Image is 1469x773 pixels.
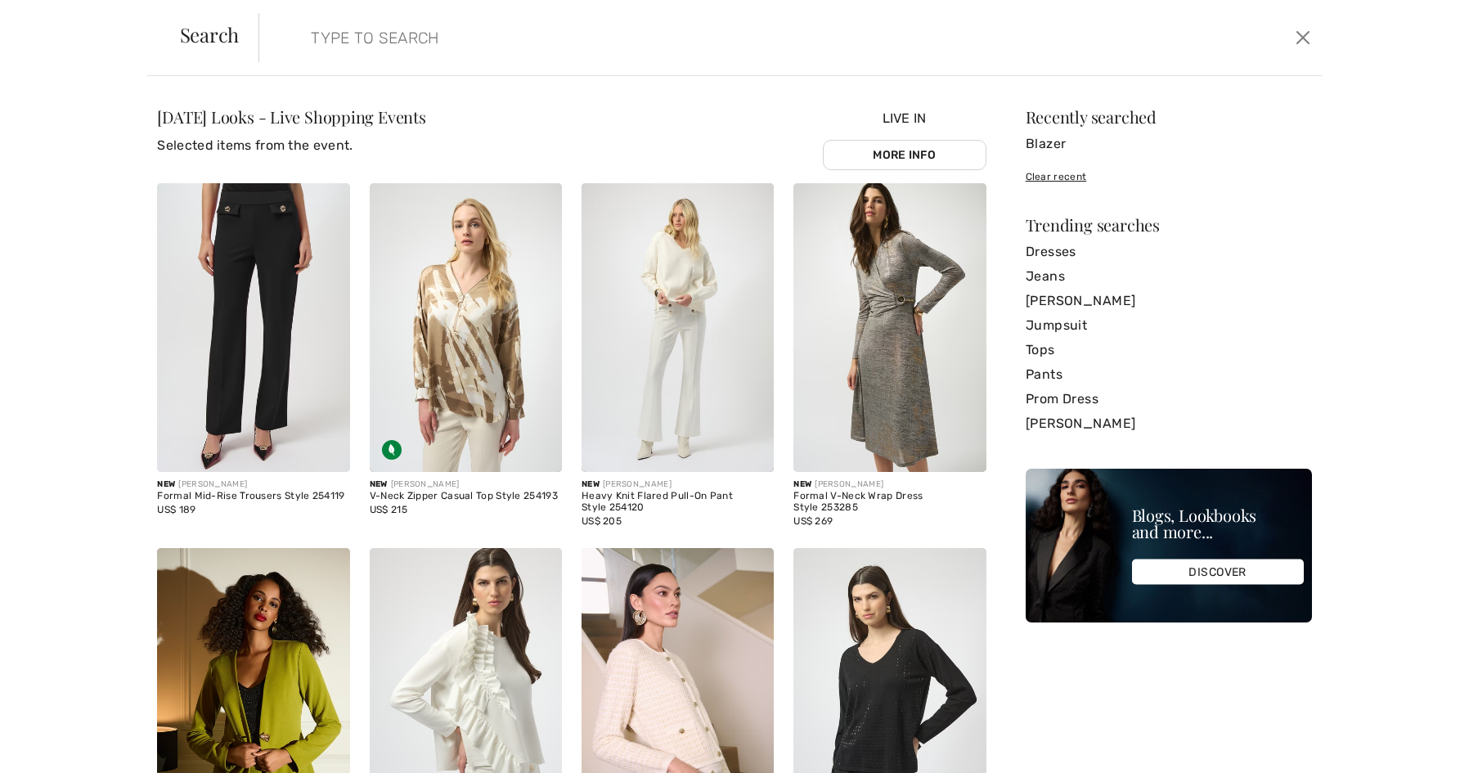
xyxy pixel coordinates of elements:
img: Formal Mid-Rise Trousers Style 254119. Black [157,183,349,472]
a: Jumpsuit [1026,313,1312,338]
div: [PERSON_NAME] [370,479,562,491]
a: Prom Dress [1026,387,1312,411]
div: Heavy Knit Flared Pull-On Pant Style 254120 [582,491,774,514]
a: [PERSON_NAME] [1026,411,1312,436]
a: [PERSON_NAME] [1026,289,1312,313]
div: [PERSON_NAME] [157,479,349,491]
a: Tops [1026,338,1312,362]
div: Trending searches [1026,217,1312,233]
img: Sustainable Fabric [382,440,402,460]
div: Formal V-Neck Wrap Dress Style 253285 [793,491,986,514]
div: Formal Mid-Rise Trousers Style 254119 [157,491,349,502]
span: New [793,479,811,489]
div: DISCOVER [1132,560,1304,585]
button: Close [1291,25,1315,51]
span: New [582,479,600,489]
a: Dresses [1026,240,1312,264]
span: US$ 269 [793,515,833,527]
div: Live In [823,109,986,170]
img: Formal V-Neck Wrap Dress Style 253285. Beige/multi [793,183,986,472]
span: US$ 189 [157,504,195,515]
a: Jeans [1026,264,1312,289]
div: [PERSON_NAME] [793,479,986,491]
img: Heavy Knit Flared Pull-On Pant Style 254120. Vanilla 30 [582,183,774,472]
p: Selected items from the event. [157,136,425,155]
a: More Info [823,140,986,170]
span: [DATE] Looks - Live Shopping Events [157,106,425,128]
div: V-Neck Zipper Casual Top Style 254193 [370,491,562,502]
div: [PERSON_NAME] [582,479,774,491]
input: TYPE TO SEARCH [299,13,1043,62]
div: Blogs, Lookbooks and more... [1132,507,1304,540]
div: Clear recent [1026,169,1312,184]
img: V-Neck Zipper Casual Top Style 254193. Beige/Off White [370,183,562,472]
a: Pants [1026,362,1312,387]
span: Chat [36,11,70,26]
span: US$ 205 [582,515,622,527]
span: US$ 215 [370,504,407,515]
span: New [157,479,175,489]
span: Search [180,25,240,44]
span: New [370,479,388,489]
a: Blazer [1026,132,1312,156]
div: Recently searched [1026,109,1312,125]
img: Blogs, Lookbooks and more... [1026,469,1312,622]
